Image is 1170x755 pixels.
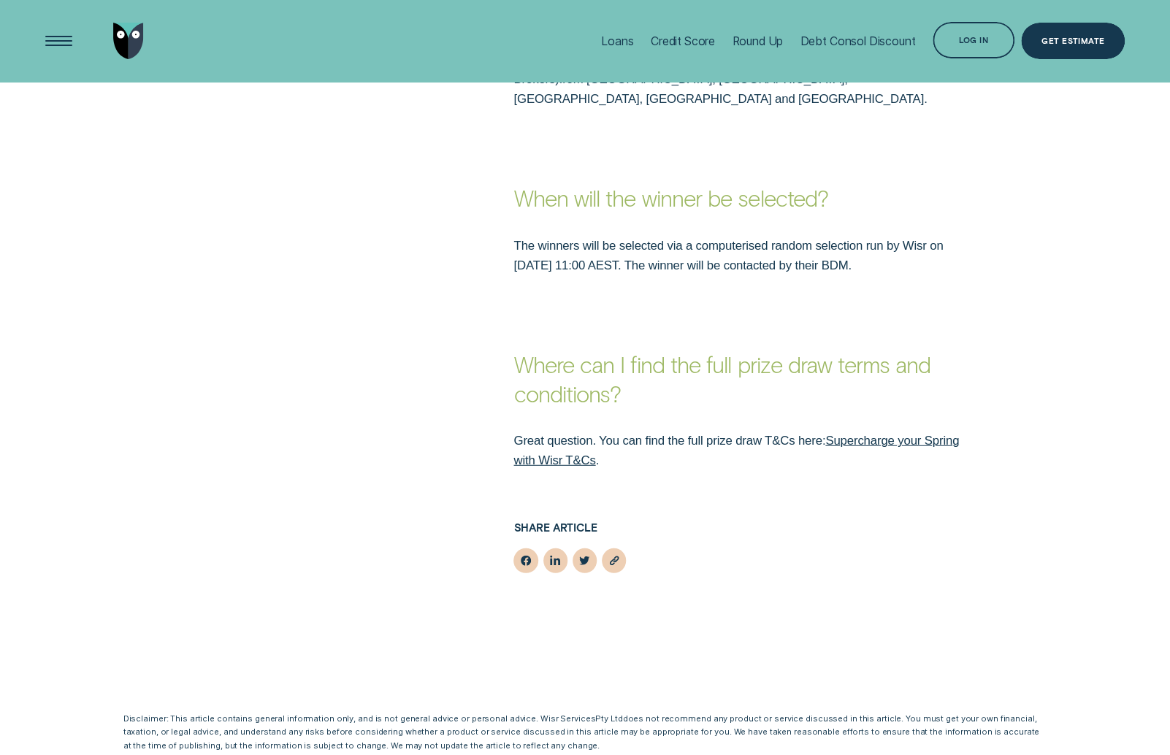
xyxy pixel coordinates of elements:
[513,237,968,275] p: The winners will be selected via a computerised random selection run by Wisr on [DATE] 11:00 AEST...
[513,521,968,548] h5: Share Article
[543,548,568,573] button: linkedin
[601,34,633,48] div: Loans
[611,713,623,724] span: L T D
[573,548,597,573] button: twitter
[933,22,1014,58] button: Log in
[513,350,930,406] strong: Where can I find the full prize draw terms and conditions?
[595,713,608,724] span: Pty
[800,34,915,48] div: Debt Consol Discount
[513,434,959,467] a: Supercharge your Spring with Wisr T&Cs
[732,34,783,48] div: Round Up
[611,713,623,724] span: Ltd
[40,23,77,59] button: Open Menu
[595,713,608,724] span: P T Y
[123,712,1047,753] p: Disclaimer: This article contains general information only, and is not general advice or personal...
[1021,23,1125,59] a: Get Estimate
[602,548,627,573] button: Copy URL: https://wisr.com.au/broker-blog/supercharge-your-spring-with-wisr?lid=635usf89twyt
[513,548,538,573] button: facebook
[651,34,715,48] div: Credit Score
[113,23,144,59] img: Wisr
[513,184,828,211] strong: When will the winner be selected?
[513,432,968,470] p: Great question. You can find the full prize draw T&Cs here: .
